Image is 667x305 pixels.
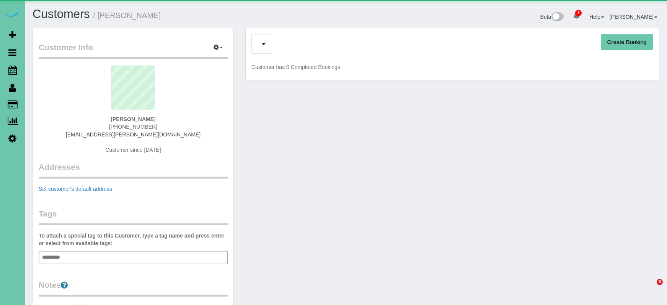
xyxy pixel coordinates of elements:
[5,8,20,18] img: Automaid Logo
[589,14,604,20] a: Help
[93,11,161,20] small: / [PERSON_NAME]
[105,147,161,153] span: Customer since [DATE]
[551,12,564,22] img: New interface
[610,14,657,20] a: [PERSON_NAME]
[540,14,564,20] a: Beta
[109,124,157,130] span: [PHONE_NUMBER]
[39,279,228,297] legend: Notes
[575,10,582,16] span: 3
[39,42,228,59] legend: Customer Info
[601,34,653,50] button: Create Booking
[641,279,659,297] iframe: Intercom live chat
[111,116,155,122] strong: [PERSON_NAME]
[657,279,663,285] span: 3
[66,131,201,138] a: [EMAIL_ADDRESS][PERSON_NAME][DOMAIN_NAME]
[569,8,584,25] a: 3
[33,7,90,21] a: Customers
[39,232,228,247] label: To attach a special tag to this Customer, type a tag name and press enter or select from availabl...
[251,63,653,71] p: Customer has 0 Completed Bookings
[39,186,112,192] a: Set customer's default address
[39,208,228,225] legend: Tags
